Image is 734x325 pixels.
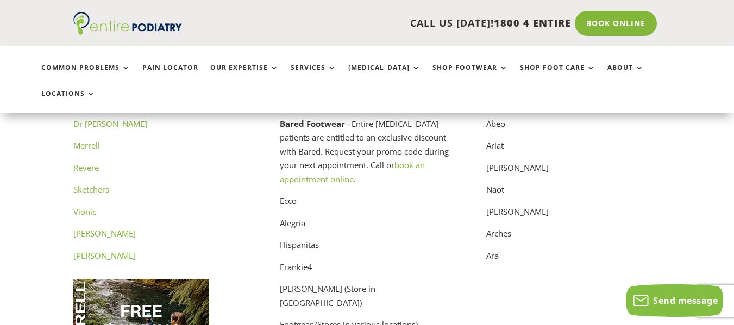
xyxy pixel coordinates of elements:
[73,228,136,239] a: [PERSON_NAME]
[41,90,96,113] a: Locations
[280,117,454,195] p: – Entire [MEDICAL_DATA] patients are entitled to an exclusive discount with Bared. Request your p...
[280,260,454,283] p: Frankie4
[486,249,661,263] p: Ara
[280,160,425,184] a: book an appointment online
[73,206,96,217] a: Vionic
[607,64,644,87] a: About
[280,282,454,318] p: [PERSON_NAME] (Store in [GEOGRAPHIC_DATA])
[280,238,454,260] p: Hispanitas
[280,216,454,239] p: Alegria
[486,227,661,249] p: Arches
[280,194,454,216] p: Ecco
[486,139,661,161] p: Ariat
[486,117,661,139] p: Abeo
[207,16,571,30] p: CALL US [DATE]!
[520,64,595,87] a: Shop Foot Care
[432,64,508,87] a: Shop Footwear
[280,118,345,129] strong: Bared Footwear
[73,140,100,151] a: Merrell
[486,183,661,205] p: Naot
[73,184,109,195] a: Sketchers
[210,64,279,87] a: Our Expertise
[348,64,421,87] a: [MEDICAL_DATA]
[41,64,130,87] a: Common Problems
[73,26,182,37] a: Entire Podiatry
[73,250,136,261] a: [PERSON_NAME]
[73,118,147,129] a: Dr [PERSON_NAME]
[575,11,657,36] a: Book Online
[486,205,661,227] p: [PERSON_NAME]
[73,162,99,173] a: Revere
[494,16,571,29] span: 1800 4 ENTIRE
[653,295,718,307] span: Send message
[142,64,198,87] a: Pain Locator
[291,64,336,87] a: Services
[626,284,723,317] button: Send message
[486,161,661,183] p: [PERSON_NAME]
[73,12,182,35] img: logo (1)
